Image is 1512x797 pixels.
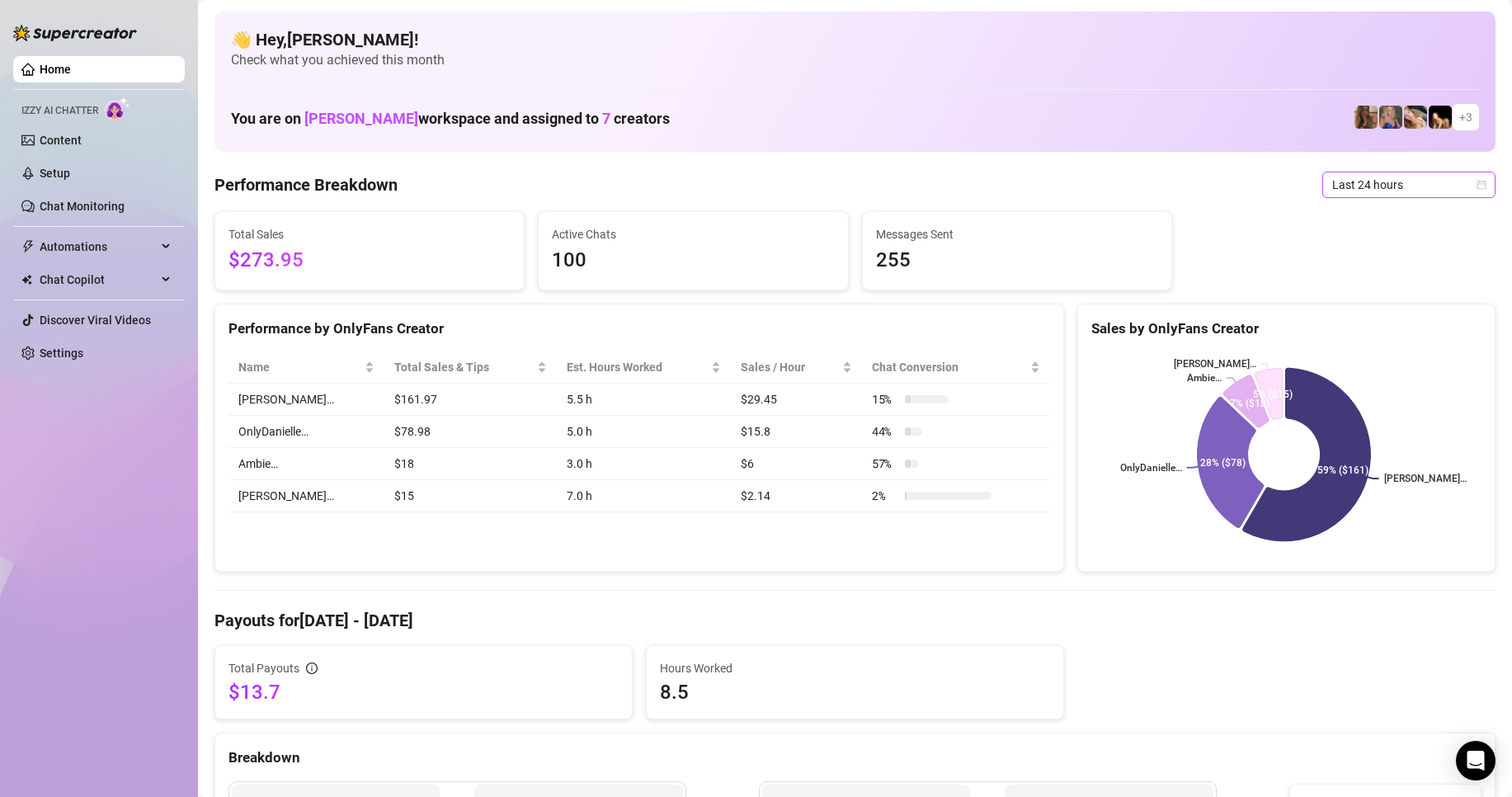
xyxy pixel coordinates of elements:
td: OnlyDanielle… [228,416,384,448]
img: daniellerose [1354,106,1378,129]
span: Sales / Hour [741,358,839,376]
img: Chat Copilot [21,274,32,285]
a: Content [40,134,82,147]
span: Name [238,358,361,376]
h4: 👋 Hey, [PERSON_NAME] ! [231,28,1479,51]
span: info-circle [306,663,318,674]
span: Active Chats [552,225,834,243]
span: Total Sales [228,225,511,243]
div: Est. Hours Worked [567,358,708,376]
a: Settings [40,347,83,360]
th: Sales / Hour [731,351,862,384]
td: [PERSON_NAME]… [228,384,384,416]
td: Ambie… [228,448,384,480]
td: $29.45 [731,384,862,416]
span: 8.5 [660,679,1050,705]
span: Chat Copilot [40,266,157,293]
span: 15 % [872,390,898,408]
div: Open Intercom Messenger [1456,741,1496,780]
th: Total Sales & Tips [384,351,557,384]
span: 100 [552,245,834,276]
text: OnlyDanielle… [1120,462,1182,474]
td: 5.5 h [557,384,731,416]
span: thunderbolt [21,240,35,253]
span: Chat Conversion [872,358,1027,376]
text: [PERSON_NAME]… [1384,473,1467,484]
text: Ambie… [1187,372,1222,384]
img: OnlyDanielle [1404,106,1427,129]
span: calendar [1477,180,1486,190]
a: Chat Monitoring [40,200,125,213]
span: 7 [602,110,610,127]
img: Ambie [1379,106,1402,129]
div: Breakdown [228,747,1481,769]
span: 57 % [872,455,898,473]
span: Automations [40,233,157,260]
span: + 3 [1459,108,1472,126]
td: 3.0 h [557,448,731,480]
a: Home [40,63,71,76]
h4: Performance Breakdown [214,173,398,196]
h1: You are on workspace and assigned to creators [231,110,670,128]
span: $273.95 [228,245,511,276]
th: Name [228,351,384,384]
td: $6 [731,448,862,480]
span: Total Sales & Tips [394,358,534,376]
span: $13.7 [228,679,619,705]
span: 2 % [872,487,898,505]
td: $18 [384,448,557,480]
td: $2.14 [731,480,862,512]
span: Last 24 hours [1332,172,1486,197]
div: Performance by OnlyFans Creator [228,318,1050,340]
span: Hours Worked [660,659,1050,677]
td: $78.98 [384,416,557,448]
span: 44 % [872,422,898,441]
td: $15 [384,480,557,512]
th: Chat Conversion [862,351,1050,384]
h4: Payouts for [DATE] - [DATE] [214,609,1496,632]
img: Brittany️‍ [1429,106,1452,129]
span: Messages Sent [876,225,1158,243]
span: 255 [876,245,1158,276]
a: Discover Viral Videos [40,314,151,327]
td: 5.0 h [557,416,731,448]
span: Izzy AI Chatter [21,103,98,119]
span: Check what you achieved this month [231,51,1479,69]
span: [PERSON_NAME] [304,110,418,127]
span: Total Payouts [228,659,299,677]
text: [PERSON_NAME]… [1174,358,1256,370]
td: [PERSON_NAME]… [228,480,384,512]
img: AI Chatter [105,97,130,120]
a: Setup [40,167,70,180]
td: $15.8 [731,416,862,448]
div: Sales by OnlyFans Creator [1091,318,1481,340]
td: 7.0 h [557,480,731,512]
td: $161.97 [384,384,557,416]
img: logo-BBDzfeDw.svg [13,25,137,41]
